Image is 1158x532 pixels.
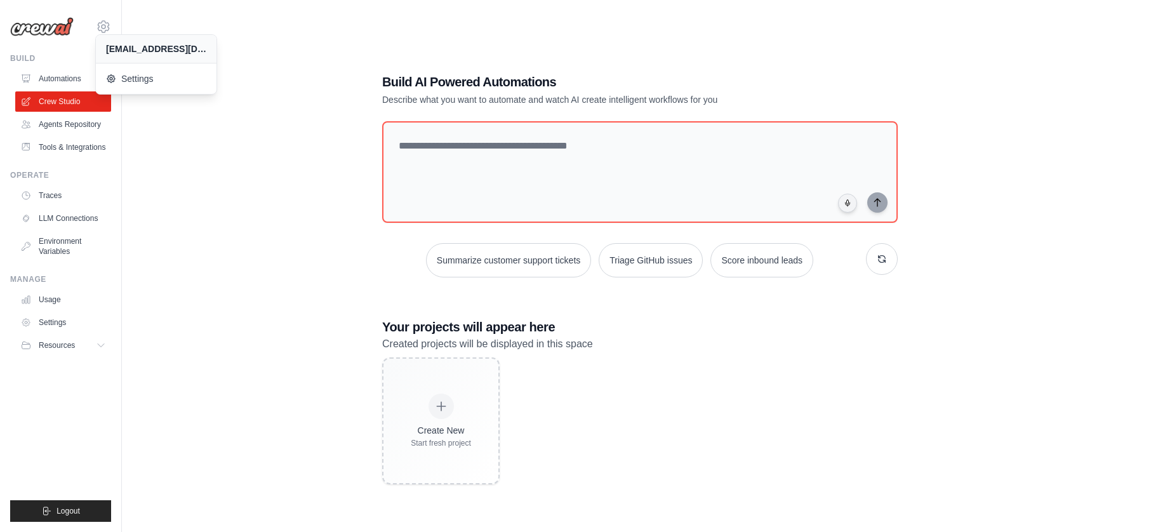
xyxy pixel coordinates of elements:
div: Start fresh project [411,438,471,448]
a: Settings [15,312,111,333]
p: Describe what you want to automate and watch AI create intelligent workflows for you [382,93,809,106]
button: Summarize customer support tickets [426,243,591,277]
a: LLM Connections [15,208,111,229]
h3: Your projects will appear here [382,318,898,336]
div: Build [10,53,111,63]
button: Get new suggestions [866,243,898,275]
a: Settings [96,66,216,91]
button: Score inbound leads [710,243,813,277]
a: Agents Repository [15,114,111,135]
a: Crew Studio [15,91,111,112]
div: [EMAIL_ADDRESS][DOMAIN_NAME] [106,43,206,55]
p: Created projects will be displayed in this space [382,336,898,352]
span: Logout [57,506,80,516]
button: Resources [15,335,111,356]
a: Automations [15,69,111,89]
div: Operate [10,170,111,180]
button: Logout [10,500,111,522]
button: Triage GitHub issues [599,243,703,277]
a: Tools & Integrations [15,137,111,157]
div: Manage [10,274,111,284]
span: Settings [106,72,206,85]
a: Traces [15,185,111,206]
div: Create New [411,424,471,437]
button: Click to speak your automation idea [838,194,857,213]
span: Resources [39,340,75,350]
a: Environment Variables [15,231,111,262]
a: Usage [15,289,111,310]
h1: Build AI Powered Automations [382,73,809,91]
img: Logo [10,17,74,36]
